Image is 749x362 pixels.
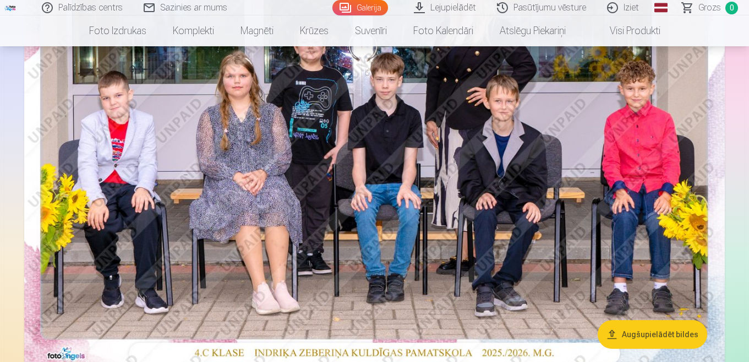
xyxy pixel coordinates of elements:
[227,15,287,46] a: Magnēti
[486,15,579,46] a: Atslēgu piekariņi
[342,15,400,46] a: Suvenīri
[76,15,160,46] a: Foto izdrukas
[287,15,342,46] a: Krūzes
[598,320,707,349] button: Augšupielādēt bildes
[725,2,738,14] span: 0
[4,4,17,11] img: /fa1
[698,1,721,14] span: Grozs
[579,15,674,46] a: Visi produkti
[400,15,486,46] a: Foto kalendāri
[160,15,227,46] a: Komplekti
